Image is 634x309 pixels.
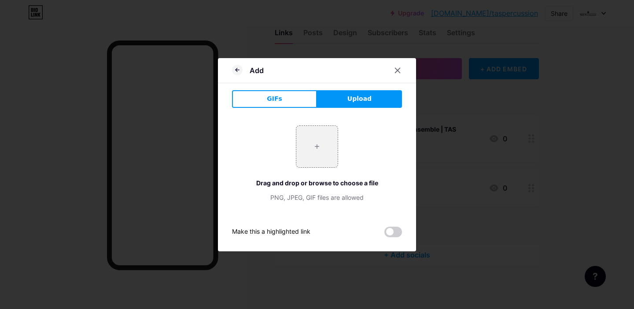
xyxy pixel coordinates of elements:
span: Upload [347,94,372,103]
div: Drag and drop or browse to choose a file [232,178,402,188]
button: Upload [317,90,402,108]
div: Make this a highlighted link [232,227,310,237]
div: Add [250,65,264,76]
button: GIFs [232,90,317,108]
div: PNG, JPEG, GIF files are allowed [232,193,402,202]
span: GIFs [267,94,282,103]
